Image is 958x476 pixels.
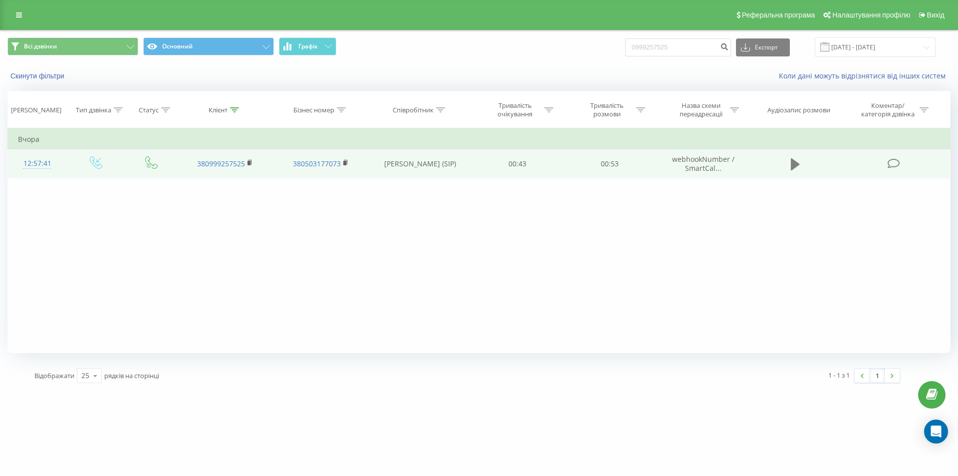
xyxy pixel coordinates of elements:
div: 1 - 1 з 1 [828,370,850,380]
div: Статус [139,106,159,114]
button: Всі дзвінки [7,37,138,55]
td: Вчора [8,129,951,149]
a: Коли дані можуть відрізнятися вiд інших систем [779,71,951,80]
a: 380503177073 [293,159,341,168]
div: Співробітник [393,106,434,114]
div: Клієнт [209,106,228,114]
a: 380999257525 [197,159,245,168]
span: Налаштування профілю [832,11,910,19]
span: Всі дзвінки [24,42,57,50]
div: 12:57:41 [18,154,57,173]
span: Вихід [927,11,945,19]
div: Бізнес номер [293,106,334,114]
div: Тривалість очікування [488,101,542,118]
td: [PERSON_NAME] (SIP) [368,149,472,178]
button: Основний [143,37,274,55]
div: Open Intercom Messenger [924,420,948,444]
td: 00:43 [472,149,563,178]
div: Тип дзвінка [76,106,111,114]
button: Графік [279,37,336,55]
div: Тривалість розмови [580,101,634,118]
span: Графік [298,43,318,50]
div: Назва схеми переадресації [674,101,727,118]
div: Аудіозапис розмови [767,106,830,114]
button: Експорт [736,38,790,56]
span: Відображати [34,371,74,380]
span: рядків на сторінці [104,371,159,380]
div: 25 [81,371,89,381]
div: [PERSON_NAME] [11,106,61,114]
input: Пошук за номером [625,38,731,56]
button: Скинути фільтри [7,71,69,80]
span: Реферальна програма [742,11,815,19]
td: 00:53 [563,149,655,178]
div: Коментар/категорія дзвінка [859,101,917,118]
a: 1 [870,369,885,383]
span: webhookNumber / SmartCal... [672,154,734,173]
